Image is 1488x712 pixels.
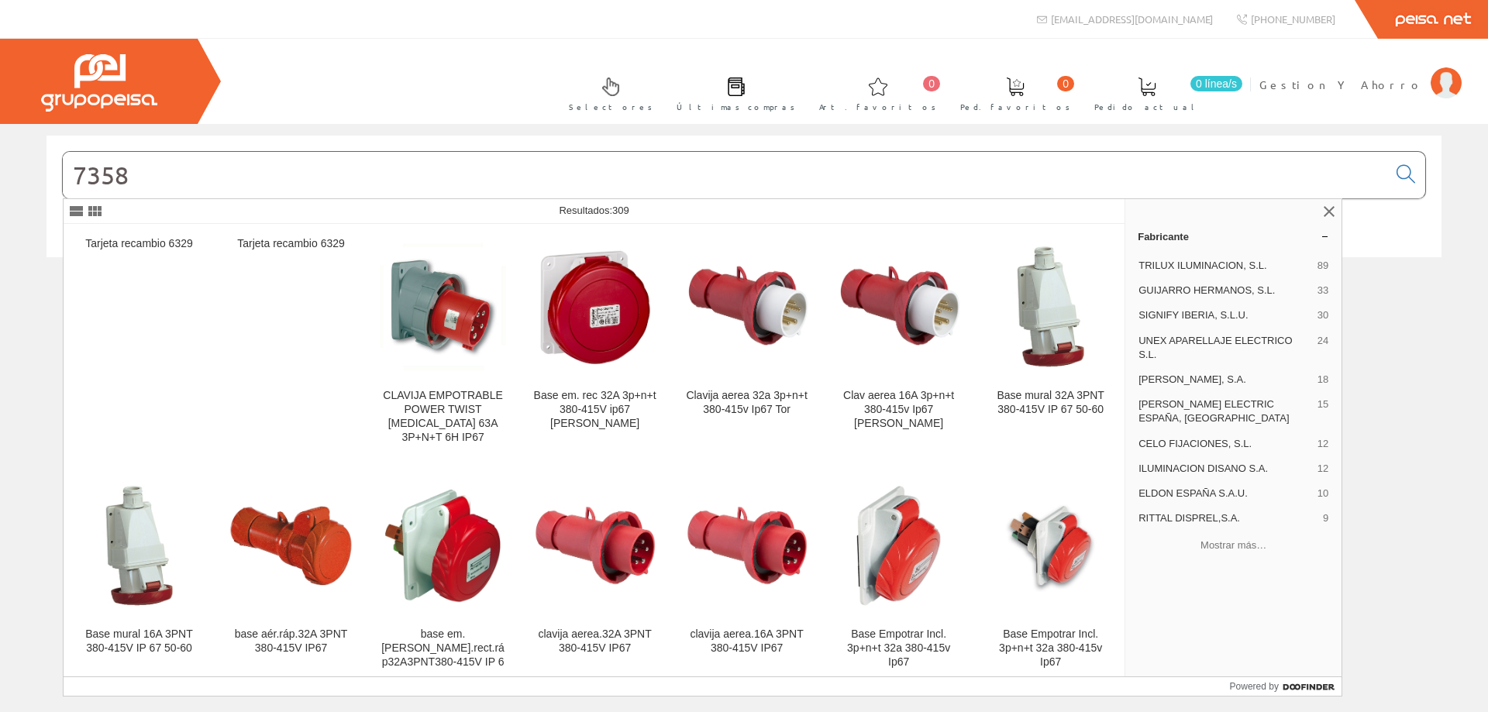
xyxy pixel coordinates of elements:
[1317,437,1328,451] span: 12
[1190,76,1242,91] span: 0 línea/s
[380,243,506,370] img: CLAVIJA EMPOTRABLE POWER TWIST PCE 63A 3P+N+T 6H IP67
[1323,511,1328,525] span: 9
[835,389,962,431] div: Clav aerea 16A 3p+n+t 380-415v Ip67 [PERSON_NAME]
[1317,259,1328,273] span: 89
[1317,397,1328,425] span: 15
[1251,12,1335,26] span: [PHONE_NUMBER]
[684,628,810,655] div: clavija aerea.16A 3PNT 380-415V IP67
[532,483,658,609] img: clavija aerea.32A 3PNT 380-415V IP67
[380,389,506,445] div: CLAVIJA EMPOTRABLE POWER TWIST [MEDICAL_DATA] 63A 3P+N+T 6H IP67
[1317,487,1328,500] span: 10
[823,463,974,687] a: Base Empotrar Incl. 3p+n+t 32a 380-415v Ip67 Base Empotrar Incl. 3p+n+t 32a 380-415v Ip67
[1230,677,1342,696] a: Powered by
[1317,373,1328,387] span: 18
[1051,12,1213,26] span: [EMAIL_ADDRESS][DOMAIN_NAME]
[987,628,1114,669] div: Base Empotrar Incl. 3p+n+t 32a 380-415v Ip67
[1125,224,1342,249] a: Fabricante
[367,463,518,687] a: base em.sal.rect.ráp32A3PNT380-415V IP 6 base em.[PERSON_NAME].rect.ráp32A3PNT380-415V IP 6
[228,483,354,609] img: base aér.ráp.32A 3PNT 380-415V IP67
[41,54,157,112] img: Grupo Peisa
[228,237,354,251] div: Tarjeta recambio 6329
[1138,511,1317,525] span: RITTAL DISPREL,S.A.
[684,483,810,609] img: clavija aerea.16A 3PNT 380-415V IP67
[532,243,658,370] img: Base em. rec 32A 3p+n+t 380-415V ip67 Tornillo
[1131,532,1335,558] button: Mostrar más…
[1094,99,1200,115] span: Pedido actual
[1138,437,1311,451] span: CELO FIJACIONES, S.L.
[1317,462,1328,476] span: 12
[64,225,215,463] a: Tarjeta recambio 6329
[987,483,1114,609] img: Base Empotrar Incl. 3p+n+t 32a 380-415v Ip67
[612,205,629,216] span: 309
[76,628,202,655] div: Base mural 16A 3PNT 380-415V IP 67 50-60
[923,76,940,91] span: 0
[835,483,962,609] img: Base Empotrar Incl. 3p+n+t 32a 380-415v Ip67
[1138,373,1311,387] span: [PERSON_NAME], S.A.
[519,463,670,687] a: clavija aerea.32A 3PNT 380-415V IP67 clavija aerea.32A 3PNT 380-415V IP67
[559,205,629,216] span: Resultados:
[46,277,1441,290] div: © Grupo Peisa
[975,225,1126,463] a: Base mural 32A 3PNT 380-415V IP 67 50-60 Base mural 32A 3PNT 380-415V IP 67 50-60
[380,483,506,609] img: base em.sal.rect.ráp32A3PNT380-415V IP 6
[215,463,367,687] a: base aér.ráp.32A 3PNT 380-415V IP67 base aér.ráp.32A 3PNT 380-415V IP67
[532,389,658,431] div: Base em. rec 32A 3p+n+t 380-415V ip67 [PERSON_NAME]
[553,64,660,121] a: Selectores
[367,225,518,463] a: CLAVIJA EMPOTRABLE POWER TWIST PCE 63A 3P+N+T 6H IP67 CLAVIJA EMPOTRABLE POWER TWIST [MEDICAL_DAT...
[569,99,653,115] span: Selectores
[1138,284,1311,298] span: GUIJARRO HERMANOS, S.L.
[1259,64,1462,79] a: Gestion Y Ahorro
[76,237,202,251] div: Tarjeta recambio 6329
[519,225,670,463] a: Base em. rec 32A 3p+n+t 380-415V ip67 Tornillo Base em. rec 32A 3p+n+t 380-415V ip67 [PERSON_NAME]
[819,99,936,115] span: Art. favoritos
[380,628,506,669] div: base em.[PERSON_NAME].rect.ráp32A3PNT380-415V IP 6
[823,225,974,463] a: Clav aerea 16A 3p+n+t 380-415v Ip67 Schneider Clav aerea 16A 3p+n+t 380-415v Ip67 [PERSON_NAME]
[1317,284,1328,298] span: 33
[64,463,215,687] a: Base mural 16A 3PNT 380-415V IP 67 50-60 Base mural 16A 3PNT 380-415V IP 67 50-60
[63,152,1387,198] input: Buscar...
[960,99,1070,115] span: Ped. favoritos
[1057,76,1074,91] span: 0
[684,243,810,370] img: Clavija aerea 32a 3p+n+t 380-415v Ip67 Tor
[671,463,822,687] a: clavija aerea.16A 3PNT 380-415V IP67 clavija aerea.16A 3PNT 380-415V IP67
[215,225,367,463] a: Tarjeta recambio 6329
[987,389,1114,417] div: Base mural 32A 3PNT 380-415V IP 67 50-60
[1138,334,1311,362] span: UNEX APARELLAJE ELECTRICO S.L.
[975,463,1126,687] a: Base Empotrar Incl. 3p+n+t 32a 380-415v Ip67 Base Empotrar Incl. 3p+n+t 32a 380-415v Ip67
[1138,397,1311,425] span: [PERSON_NAME] ELECTRIC ESPAÑA, [GEOGRAPHIC_DATA]
[1138,308,1311,322] span: SIGNIFY IBERIA, S.L.U.
[677,99,795,115] span: Últimas compras
[1317,308,1328,322] span: 30
[684,389,810,417] div: Clavija aerea 32a 3p+n+t 380-415v Ip67 Tor
[228,628,354,655] div: base aér.ráp.32A 3PNT 380-415V IP67
[987,243,1114,370] img: Base mural 32A 3PNT 380-415V IP 67 50-60
[1138,259,1311,273] span: TRILUX ILUMINACION, S.L.
[835,243,962,370] img: Clav aerea 16A 3p+n+t 380-415v Ip67 Schneider
[1230,679,1279,693] span: Powered by
[1317,334,1328,362] span: 24
[661,64,803,121] a: Últimas compras
[532,628,658,655] div: clavija aerea.32A 3PNT 380-415V IP67
[1259,77,1423,92] span: Gestion Y Ahorro
[76,483,202,609] img: Base mural 16A 3PNT 380-415V IP 67 50-60
[1138,487,1311,500] span: ELDON ESPAÑA S.A.U.
[1138,462,1311,476] span: ILUMINACION DISANO S.A.
[835,628,962,669] div: Base Empotrar Incl. 3p+n+t 32a 380-415v Ip67
[671,225,822,463] a: Clavija aerea 32a 3p+n+t 380-415v Ip67 Tor Clavija aerea 32a 3p+n+t 380-415v Ip67 Tor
